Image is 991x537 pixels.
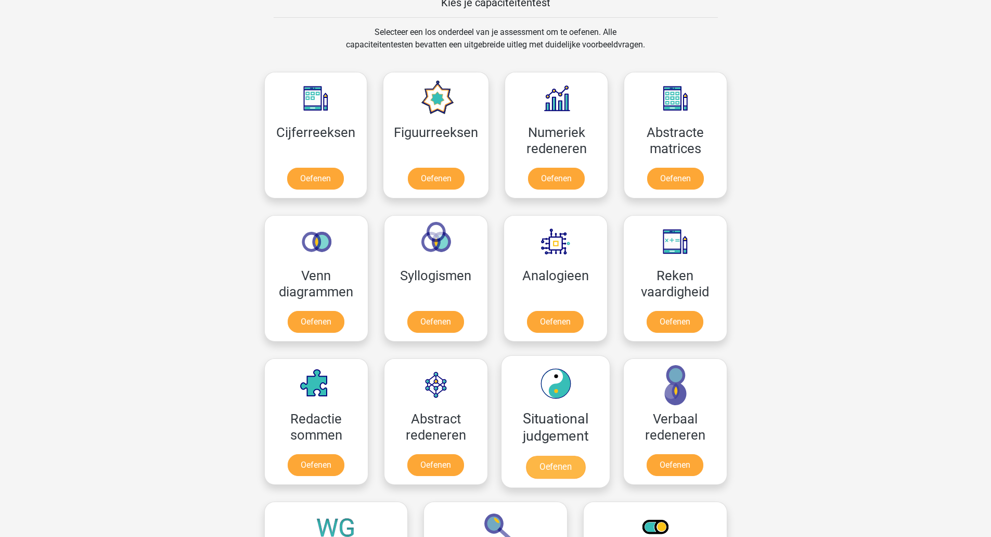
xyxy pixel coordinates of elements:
[336,26,655,64] div: Selecteer een los onderdeel van je assessment om te oefenen. Alle capaciteitentesten bevatten een...
[407,311,464,333] a: Oefenen
[647,454,703,476] a: Oefenen
[527,311,584,333] a: Oefenen
[408,168,465,190] a: Oefenen
[407,454,464,476] a: Oefenen
[647,168,704,190] a: Oefenen
[528,168,585,190] a: Oefenen
[647,311,703,333] a: Oefenen
[287,168,344,190] a: Oefenen
[525,456,585,479] a: Oefenen
[288,311,344,333] a: Oefenen
[288,454,344,476] a: Oefenen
